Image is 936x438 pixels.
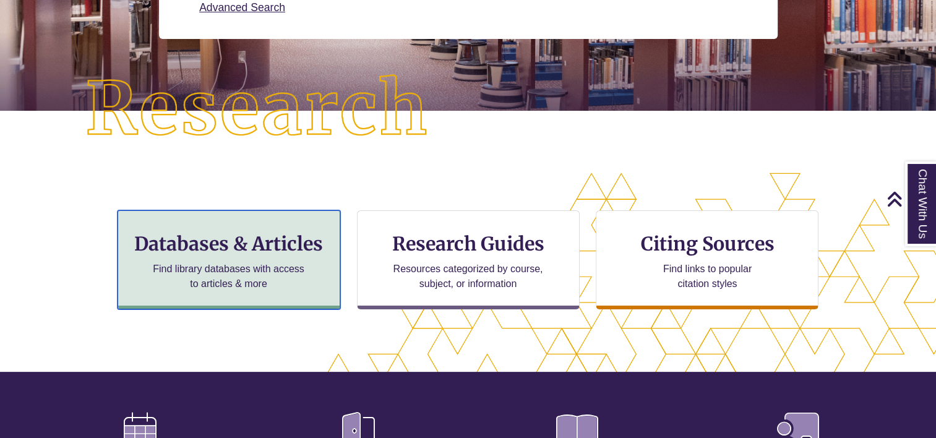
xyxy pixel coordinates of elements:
img: Research [47,36,468,183]
a: Databases & Articles Find library databases with access to articles & more [118,210,340,309]
p: Find links to popular citation styles [647,262,768,291]
a: Back to Top [887,191,933,207]
h3: Research Guides [367,232,569,255]
a: Research Guides Resources categorized by course, subject, or information [357,210,580,309]
h3: Citing Sources [632,232,783,255]
p: Find library databases with access to articles & more [148,262,309,291]
a: Citing Sources Find links to popular citation styles [596,210,818,309]
p: Resources categorized by course, subject, or information [387,262,549,291]
a: Advanced Search [199,1,285,14]
h3: Databases & Articles [128,232,330,255]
